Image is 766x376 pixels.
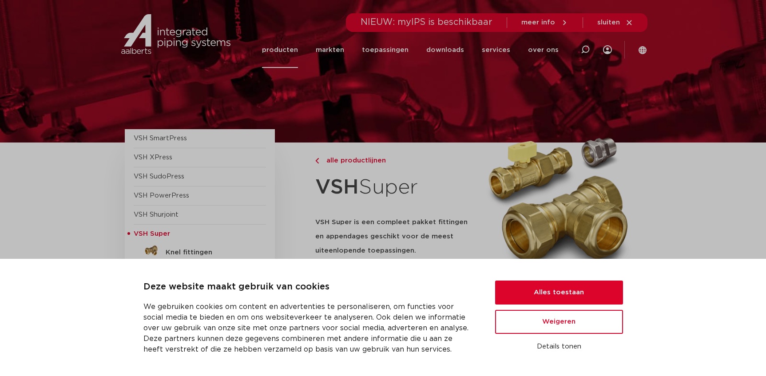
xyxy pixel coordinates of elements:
[315,177,359,198] strong: VSH
[134,211,179,218] a: VSH Shurjoint
[521,19,568,27] a: meer info
[166,249,254,257] h5: Knel fittingen
[315,170,476,205] h1: Super
[315,158,319,164] img: chevron-right.svg
[315,155,476,166] a: alle productlijnen
[495,281,623,305] button: Alles toestaan
[134,244,266,258] a: Knel fittingen
[134,173,184,180] a: VSH SudoPress
[521,19,555,26] span: meer info
[597,19,620,26] span: sluiten
[315,215,476,258] h5: VSH Super is een compleet pakket fittingen en appendages geschikt voor de meest uiteenlopende toe...
[603,32,612,68] div: my IPS
[321,157,386,164] span: alle productlijnen
[361,18,492,27] span: NIEUW: myIPS is beschikbaar
[495,339,623,354] button: Details tonen
[262,32,298,68] a: producten
[143,280,474,294] p: Deze website maakt gebruik van cookies
[143,301,474,355] p: We gebruiken cookies om content en advertenties te personaliseren, om functies voor social media ...
[134,258,266,272] a: Multi Super Knel fittingen
[482,32,510,68] a: services
[426,32,464,68] a: downloads
[134,230,170,237] span: VSH Super
[597,19,633,27] a: sluiten
[134,154,172,161] a: VSH XPress
[495,310,623,334] button: Weigeren
[262,32,559,68] nav: Menu
[134,192,189,199] a: VSH PowerPress
[134,135,187,142] a: VSH SmartPress
[528,32,559,68] a: over ons
[362,32,409,68] a: toepassingen
[316,32,344,68] a: markten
